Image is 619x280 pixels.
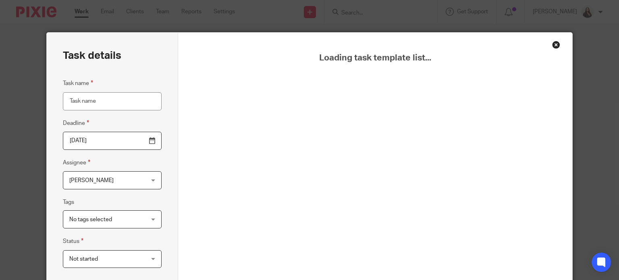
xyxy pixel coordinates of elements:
label: Status [63,236,83,246]
h2: Task details [63,49,121,62]
input: Task name [63,92,162,110]
span: Loading task template list... [198,53,552,63]
label: Deadline [63,118,89,128]
span: Not started [69,256,98,262]
label: Assignee [63,158,90,167]
div: Close this dialog window [552,41,560,49]
span: [PERSON_NAME] [69,178,114,183]
label: Task name [63,79,93,88]
input: Pick a date [63,132,162,150]
span: No tags selected [69,217,112,222]
label: Tags [63,198,74,206]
